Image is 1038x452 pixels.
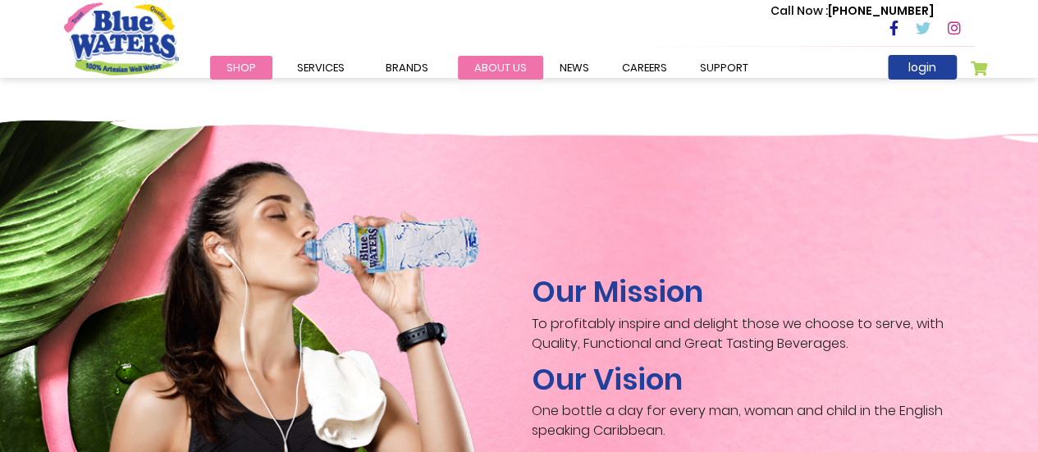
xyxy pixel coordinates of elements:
a: store logo [64,2,179,75]
h2: Our Mission [532,274,975,309]
p: [PHONE_NUMBER] [770,2,934,20]
span: Call Now : [770,2,828,19]
a: login [888,55,957,80]
p: To profitably inspire and delight those we choose to serve, with Quality, Functional and Great Ta... [532,314,975,354]
span: Shop [226,60,256,75]
a: about us [458,56,543,80]
span: Services [297,60,345,75]
a: News [543,56,606,80]
a: support [684,56,765,80]
a: careers [606,56,684,80]
span: Brands [386,60,428,75]
p: One bottle a day for every man, woman and child in the English speaking Caribbean. [532,401,975,441]
h2: Our Vision [532,362,975,397]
